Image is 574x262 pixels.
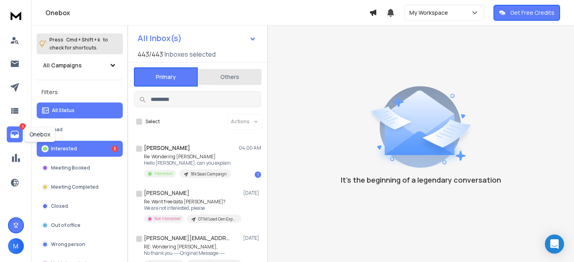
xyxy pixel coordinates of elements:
[7,126,23,142] a: 3
[37,198,123,214] button: Closed
[144,160,231,166] p: Hello [PERSON_NAME], can you explain
[198,68,261,86] button: Others
[37,122,123,138] button: Lead
[24,127,55,142] div: Onebox
[409,9,451,17] p: My Workspace
[37,160,123,176] button: Meeting Booked
[165,49,216,59] h3: Inboxes selected
[51,184,98,190] p: Meeting Completed
[37,87,123,98] h3: Filters
[51,241,85,248] p: Wrong person
[37,217,123,233] button: Out of office
[545,234,564,254] div: Open Intercom Messenger
[154,216,181,222] p: Not Interested
[255,171,261,178] div: 1
[52,107,75,114] p: All Status
[493,5,560,21] button: Get Free Credits
[138,34,182,42] h1: All Inbox(s)
[43,61,82,69] h1: All Campaigns
[510,9,554,17] p: Get Free Credits
[37,236,123,252] button: Wrong person
[20,123,26,130] p: 3
[37,179,123,195] button: Meeting Completed
[131,30,263,46] button: All Inbox(s)
[191,171,226,177] p: 18k Saas Campaign
[154,171,173,177] p: Interested
[37,57,123,73] button: All Campaigns
[243,190,261,196] p: [DATE]
[51,146,77,152] p: Interested
[112,146,118,152] div: 3
[144,144,190,152] h1: [PERSON_NAME]
[243,235,261,241] p: [DATE]
[144,154,231,160] p: Re: Wondering [PERSON_NAME]
[145,118,160,125] label: Select
[144,244,240,250] p: RE: Wondering [PERSON_NAME],
[198,216,236,222] p: GTM/Lead Gen Experts Campaign
[51,126,63,133] p: Lead
[144,199,240,205] p: Re: Want free data [PERSON_NAME]?
[341,174,501,185] p: It’s the beginning of a legendary conversation
[239,145,261,151] p: 04:00 AM
[51,203,68,209] p: Closed
[45,8,369,18] h1: Onebox
[49,36,108,52] p: Press to check for shortcuts.
[144,234,232,242] h1: [PERSON_NAME][EMAIL_ADDRESS][DOMAIN_NAME]
[144,250,240,256] p: No thank you -----Original Message-----
[37,141,123,157] button: Interested3
[8,238,24,254] button: M
[134,67,198,87] button: Primary
[138,49,163,59] span: 443 / 443
[51,165,90,171] p: Meeting Booked
[65,35,101,44] span: Cmd + Shift + k
[144,205,240,211] p: We are not interested, please
[51,222,81,229] p: Out of office
[144,189,189,197] h1: [PERSON_NAME]
[8,8,24,23] img: logo
[37,102,123,118] button: All Status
